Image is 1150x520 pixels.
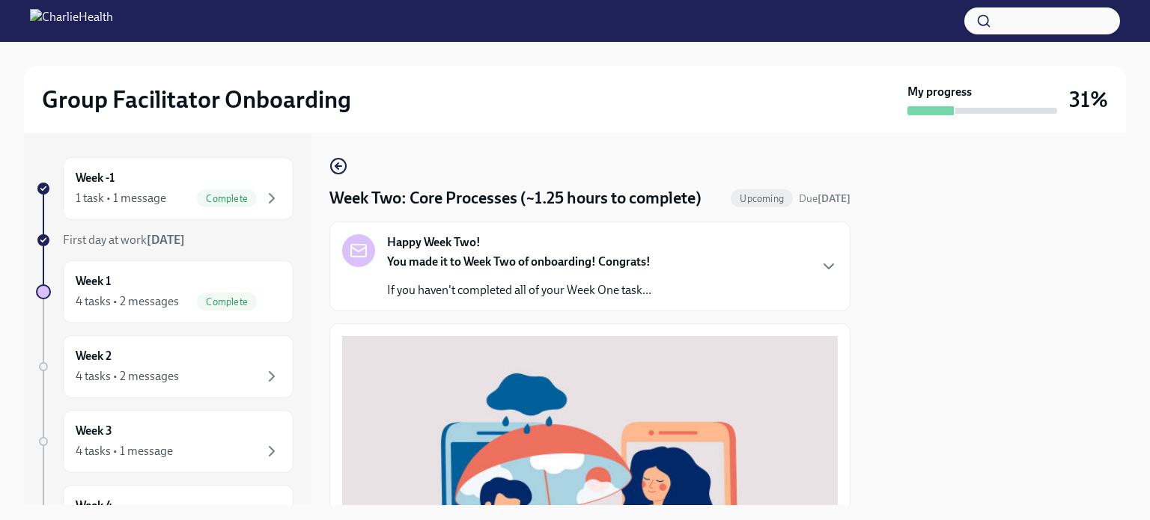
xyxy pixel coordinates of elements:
h6: Week 1 [76,273,111,290]
div: 4 tasks • 2 messages [76,293,179,310]
span: Complete [197,193,257,204]
a: Week -11 task • 1 messageComplete [36,157,293,220]
h3: 31% [1069,86,1108,113]
a: Week 24 tasks • 2 messages [36,335,293,398]
strong: My progress [907,84,972,100]
a: First day at work[DATE] [36,232,293,248]
h6: Week 2 [76,348,112,364]
span: Complete [197,296,257,308]
strong: [DATE] [147,233,185,247]
h2: Group Facilitator Onboarding [42,85,351,114]
div: 1 task • 1 message [76,190,166,207]
div: 4 tasks • 1 message [76,443,173,459]
a: Week 14 tasks • 2 messagesComplete [36,260,293,323]
span: September 1st, 2025 10:00 [799,192,851,206]
strong: Happy Week Two! [387,234,481,251]
span: Due [799,192,851,205]
span: Upcoming [731,193,793,204]
a: Week 34 tasks • 1 message [36,410,293,473]
span: First day at work [63,233,185,247]
h6: Week 3 [76,423,112,439]
strong: [DATE] [818,192,851,205]
div: 4 tasks • 2 messages [76,368,179,385]
h6: Week -1 [76,170,115,186]
h4: Week Two: Core Processes (~1.25 hours to complete) [329,187,702,209]
p: If you haven't completed all of your Week One task... [387,282,651,299]
h6: Week 4 [76,498,112,514]
img: CharlieHealth [30,9,113,33]
strong: You made it to Week Two of onboarding! Congrats! [387,254,651,269]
